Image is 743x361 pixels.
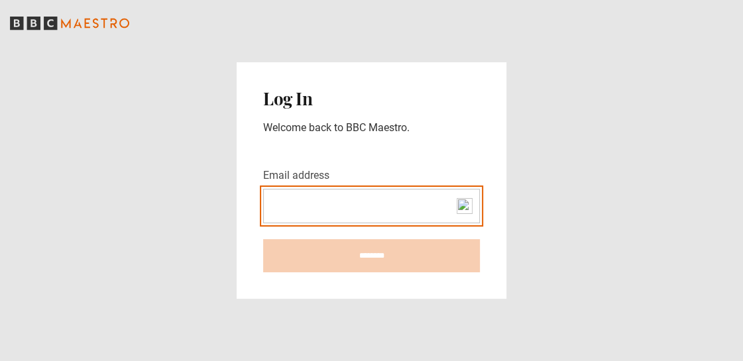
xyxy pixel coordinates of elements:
svg: BBC Maestro [10,13,129,33]
h2: Log In [263,89,480,109]
img: npw-badge-icon-locked.svg [457,198,473,214]
p: Welcome back to BBC Maestro. [263,120,480,136]
label: Email address [263,168,329,183]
